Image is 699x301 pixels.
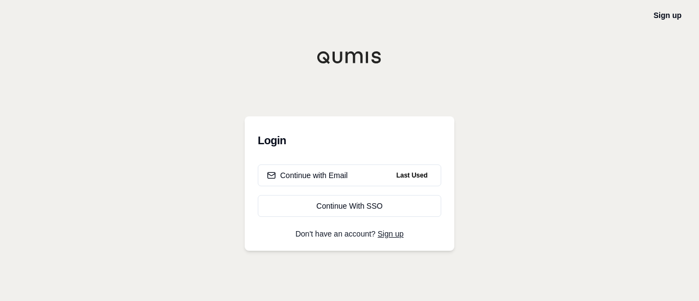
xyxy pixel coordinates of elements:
[317,51,382,64] img: Qumis
[258,164,441,186] button: Continue with EmailLast Used
[392,169,432,182] span: Last Used
[654,11,682,20] a: Sign up
[258,230,441,238] p: Don't have an account?
[258,195,441,217] a: Continue With SSO
[258,129,441,151] h3: Login
[267,200,432,211] div: Continue With SSO
[267,170,348,181] div: Continue with Email
[378,229,404,238] a: Sign up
